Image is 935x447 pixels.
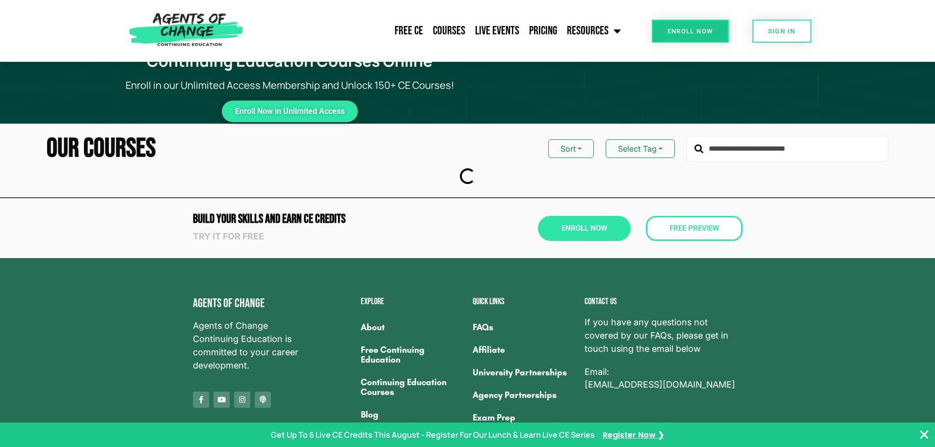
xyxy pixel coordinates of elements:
[585,316,743,355] span: If you have any questions not covered by our FAQs, please get in touch using the email below
[752,20,811,43] a: SIGN IN
[473,361,575,384] a: University Partnerships
[561,225,607,232] span: Enroll Now
[361,316,463,339] a: About
[193,297,312,310] h4: Agents of Change
[585,297,743,306] h2: Contact us
[473,316,575,429] nav: Menu
[473,316,575,339] a: FAQs
[538,216,631,241] a: Enroll Now
[193,213,463,225] h2: Build Your Skills and Earn CE CREDITS
[361,339,463,371] a: Free Continuing Education
[428,19,470,43] a: Courses
[361,371,463,403] a: Continuing Education Courses
[473,339,575,361] a: Affiliate
[222,101,358,122] a: Enroll Now in Unlimited Access
[548,139,594,158] button: Sort
[768,28,796,34] span: SIGN IN
[118,52,461,70] h1: Continuing Education Courses Online
[652,20,729,43] a: Enroll Now
[668,28,713,34] span: Enroll Now
[361,297,463,306] h2: Explore
[669,225,719,232] span: Free Preview
[918,429,930,441] button: Close Banner
[248,19,626,43] nav: Menu
[390,19,428,43] a: Free CE
[271,429,595,441] p: Get Up To 6 Live CE Credits This August - Register For Our Lunch & Learn Live CE Series
[112,78,467,93] p: Enroll in our Unlimited Access Membership and Unlock 150+ CE Courses!
[193,319,312,372] span: Agents of Change Continuing Education is committed to your career development.
[585,366,743,392] p: Email:
[473,384,575,406] a: Agency Partnerships
[562,19,626,43] a: Resources
[361,403,463,426] a: Blog
[603,429,664,441] a: Register Now ❯
[193,231,264,241] strong: Try it for free
[646,216,743,241] a: Free Preview
[585,378,735,392] a: [EMAIL_ADDRESS][DOMAIN_NAME]
[235,108,345,114] span: Enroll Now in Unlimited Access
[473,297,575,306] h2: Quick Links
[524,19,562,43] a: Pricing
[473,406,575,429] a: Exam Prep
[47,135,156,162] h2: Our Courses
[606,139,675,158] button: Select Tag
[470,19,524,43] a: Live Events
